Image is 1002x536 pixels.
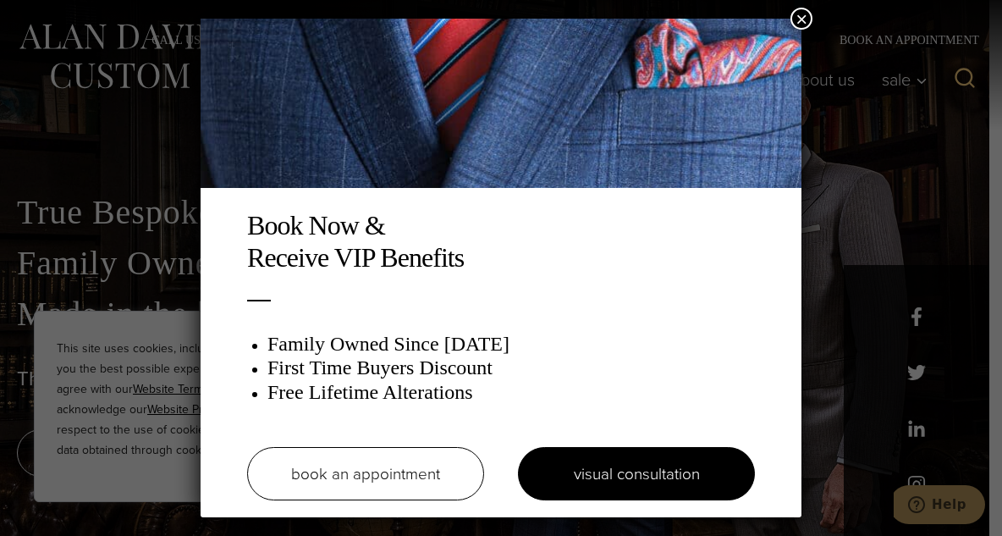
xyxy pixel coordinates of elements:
[518,447,755,500] a: visual consultation
[790,8,812,30] button: Close
[247,209,755,274] h2: Book Now & Receive VIP Benefits
[247,447,484,500] a: book an appointment
[267,332,755,356] h3: Family Owned Since [DATE]
[267,380,755,405] h3: Free Lifetime Alterations
[38,12,73,27] span: Help
[267,356,755,380] h3: First Time Buyers Discount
